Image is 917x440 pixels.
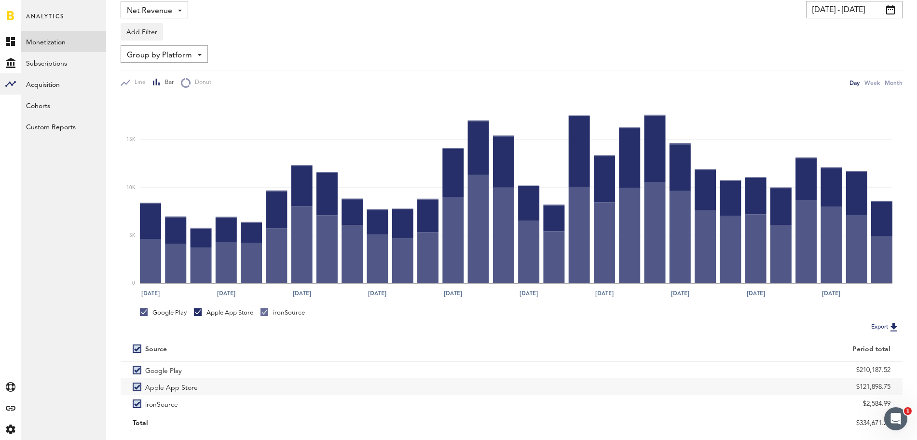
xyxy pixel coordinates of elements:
[595,289,614,298] text: [DATE]
[217,289,235,298] text: [DATE]
[127,47,192,64] span: Group by Platform
[524,416,891,430] div: $334,671.26
[868,321,903,333] button: Export
[260,308,305,317] div: ironSource
[524,380,891,394] div: $121,898.75
[121,23,163,41] button: Add Filter
[864,78,880,88] div: Week
[747,289,765,298] text: [DATE]
[145,345,167,354] div: Source
[145,361,182,378] span: Google Play
[127,3,172,19] span: Net Revenue
[133,416,500,430] div: Total
[21,52,106,73] a: Subscriptions
[141,289,160,298] text: [DATE]
[524,363,891,377] div: $210,187.52
[145,378,198,395] span: Apple App Store
[191,79,211,87] span: Donut
[129,233,136,238] text: 5K
[21,116,106,137] a: Custom Reports
[145,395,178,412] span: ironSource
[21,31,106,52] a: Monetization
[520,289,538,298] text: [DATE]
[132,281,135,286] text: 0
[849,78,860,88] div: Day
[21,73,106,95] a: Acquisition
[671,289,689,298] text: [DATE]
[19,7,54,15] span: Support
[140,308,187,317] div: Google Play
[904,407,912,415] span: 1
[26,11,64,31] span: Analytics
[888,321,900,333] img: Export
[194,308,253,317] div: Apple App Store
[524,345,891,354] div: Period total
[126,137,136,142] text: 15K
[885,78,903,88] div: Month
[368,289,386,298] text: [DATE]
[822,289,840,298] text: [DATE]
[161,79,174,87] span: Bar
[21,95,106,116] a: Cohorts
[884,407,907,430] iframe: Intercom live chat
[293,289,311,298] text: [DATE]
[130,79,146,87] span: Line
[524,397,891,411] div: $2,584.99
[126,185,136,190] text: 10K
[444,289,462,298] text: [DATE]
